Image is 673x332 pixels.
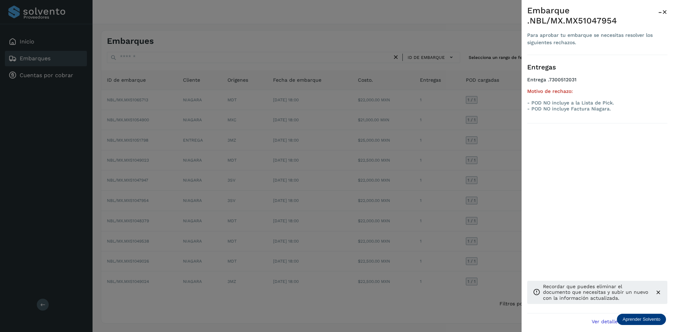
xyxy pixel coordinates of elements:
[527,77,667,88] h4: Entrega .7300512031
[592,319,652,324] span: Ver detalle de embarque
[527,106,667,112] p: - POD NO incluye Factura Niagara.
[662,7,667,17] span: ×
[527,63,667,72] h3: Entregas
[623,317,660,322] p: Aprender Solvento
[617,314,666,325] div: Aprender Solvento
[658,6,667,18] button: Cerrar
[527,100,667,106] p: - POD NO incluye a la Lista de Pick.
[527,32,658,46] div: Para aprobar tu embarque se necesitas resolver los siguientes rechazos.
[543,284,649,301] p: Recordar que puedes eliminar el documento que necesitas y subir un nuevo con la información actua...
[527,88,667,94] h5: Motivo de rechazo:
[587,313,667,329] button: Ver detalle de embarque
[527,6,658,26] div: Embarque .NBL/MX.MX51047954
